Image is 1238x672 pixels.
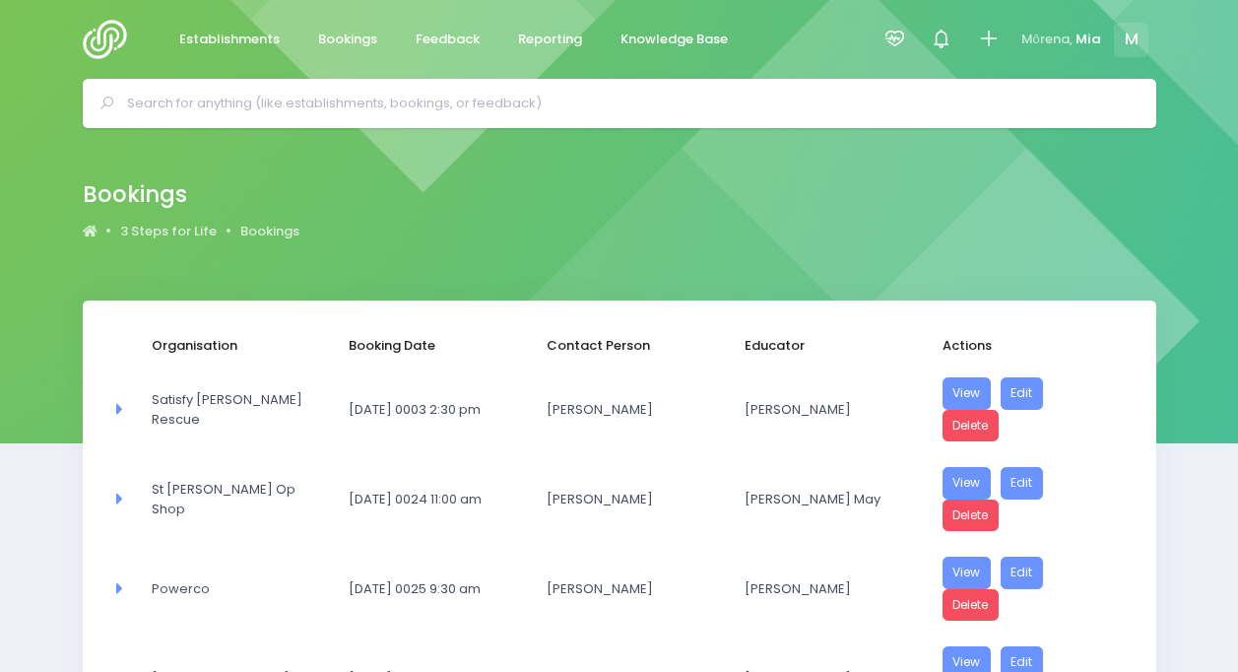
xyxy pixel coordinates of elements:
input: Search for anything (like establishments, bookings, or feedback) [127,89,1129,118]
img: Logo [83,20,139,59]
span: Mia [1075,30,1101,49]
span: M [1114,23,1148,57]
a: Feedback [400,21,496,59]
span: Knowledge Base [620,30,728,49]
h2: Bookings [83,181,284,208]
a: Knowledge Base [605,21,745,59]
span: Establishments [179,30,280,49]
a: Reporting [502,21,599,59]
a: Bookings [240,222,299,241]
a: Establishments [163,21,296,59]
span: 3 Steps for Life [120,222,217,241]
span: Bookings [318,30,377,49]
a: Bookings [302,21,394,59]
span: Mōrena, [1021,30,1073,49]
span: Reporting [518,30,582,49]
span: Feedback [416,30,480,49]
